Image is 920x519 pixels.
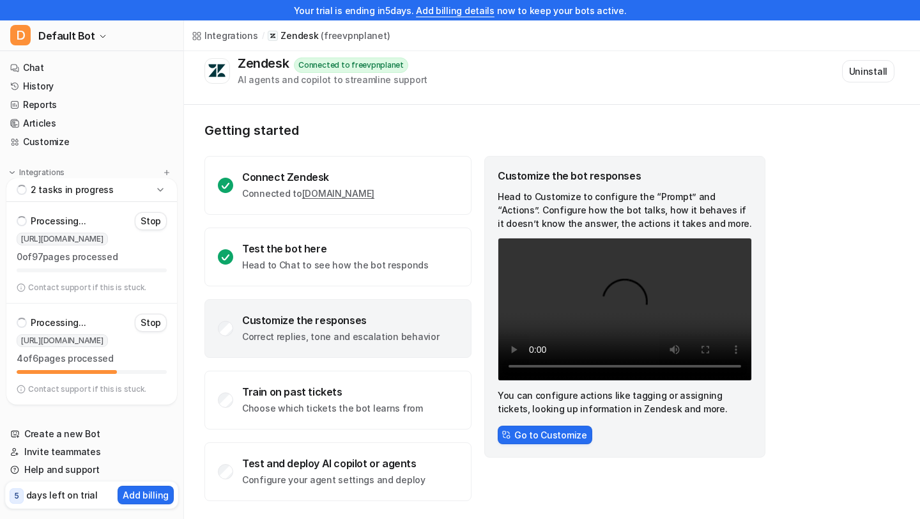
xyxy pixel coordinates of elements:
[204,123,767,138] p: Getting started
[8,168,17,177] img: expand menu
[135,314,167,332] button: Stop
[17,334,108,347] span: [URL][DOMAIN_NAME]
[135,212,167,230] button: Stop
[5,77,178,95] a: History
[242,314,439,327] div: Customize the responses
[10,25,31,45] span: D
[162,168,171,177] img: menu_add.svg
[302,188,374,199] a: [DOMAIN_NAME]
[242,187,374,200] p: Connected to
[498,389,752,415] p: You can configure actions like tagging or assigning tickets, looking up information in Zendesk an...
[242,259,429,272] p: Head to Chat to see how the bot responds
[5,443,178,461] a: Invite teammates
[242,171,374,183] div: Connect Zendesk
[238,56,294,71] div: Zendesk
[5,133,178,151] a: Customize
[242,385,423,398] div: Train on past tickets
[242,330,439,343] p: Correct replies, tone and escalation behavior
[242,457,425,470] div: Test and deploy AI copilot or agents
[242,402,423,415] p: Choose which tickets the bot learns from
[28,384,146,394] p: Contact support if this is stuck.
[498,190,752,230] p: Head to Customize to configure the “Prompt” and “Actions”. Configure how the bot talks, how it be...
[502,430,510,439] img: CstomizeIcon
[31,183,114,196] p: 2 tasks in progress
[238,73,427,86] div: AI agents and copilot to streamline support
[31,316,86,329] p: Processing...
[17,251,167,263] p: 0 of 97 pages processed
[28,283,146,293] p: Contact support if this is stuck.
[17,352,167,365] p: 4 of 6 pages processed
[5,96,178,114] a: Reports
[123,488,169,502] p: Add billing
[262,30,264,42] span: /
[118,486,174,504] button: Add billing
[19,167,65,178] p: Integrations
[242,474,425,486] p: Configure your agent settings and deploy
[31,215,86,228] p: Processing...
[294,58,408,73] div: Connected to freevpnplanet
[192,29,258,42] a: Integrations
[498,169,752,182] div: Customize the bot responses
[842,60,894,82] button: Uninstall
[498,426,592,444] button: Go to Customize
[268,29,390,42] a: Zendesk(freevpnplanet)
[141,316,161,329] p: Stop
[14,490,19,502] p: 5
[5,114,178,132] a: Articles
[5,425,178,443] a: Create a new Bot
[416,5,494,16] a: Add billing details
[141,215,161,228] p: Stop
[280,29,318,42] p: Zendesk
[204,29,258,42] div: Integrations
[242,242,429,255] div: Test the bot here
[38,27,95,45] span: Default Bot
[498,238,752,381] video: Your browser does not support the video tag.
[5,59,178,77] a: Chat
[26,488,98,502] p: days left on trial
[5,461,178,479] a: Help and support
[321,29,390,42] p: ( freevpnplanet )
[208,63,227,79] img: Zendesk logo
[17,233,108,245] span: [URL][DOMAIN_NAME]
[5,166,68,179] button: Integrations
